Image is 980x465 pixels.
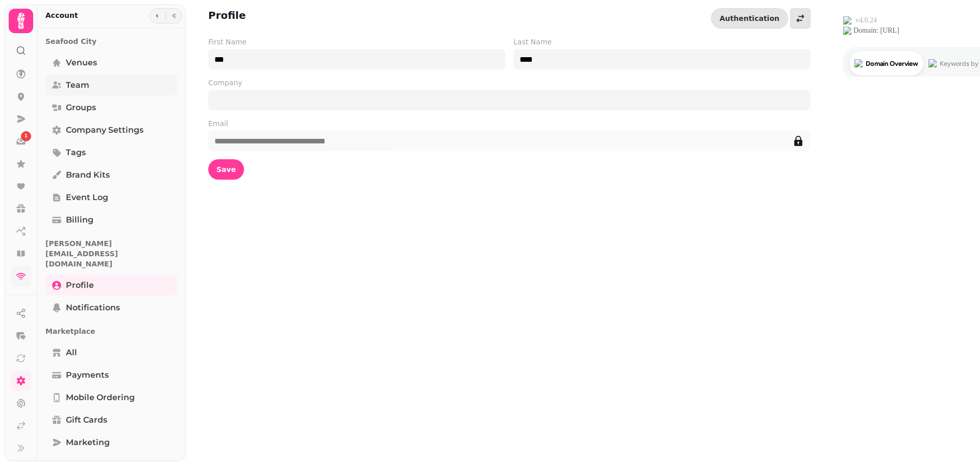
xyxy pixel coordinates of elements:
span: Save [216,166,236,173]
div: v 4.0.24 [29,16,50,25]
span: Notifications [66,302,120,314]
a: Mobile ordering [45,387,178,408]
span: Tags [66,146,86,159]
span: Mobile ordering [66,391,135,404]
div: Keywords by Traffic [113,60,172,67]
a: Venues [45,53,178,73]
p: Seafood City [45,32,178,51]
div: Domain Overview [39,60,91,67]
a: Marketing [45,432,178,453]
img: logo_orange.svg [16,16,24,25]
button: Save [208,159,244,180]
a: 1 [11,131,31,152]
a: All [45,342,178,363]
a: Event log [45,187,178,208]
label: First Name [208,37,505,47]
label: Last Name [513,37,811,47]
a: Brand Kits [45,165,178,185]
span: Groups [66,102,96,114]
span: Venues [66,57,97,69]
a: Team [45,75,178,95]
p: Marketplace [45,322,178,340]
span: Company settings [66,124,143,136]
span: Profile [66,279,94,291]
a: Billing [45,210,178,230]
span: Marketing [66,436,110,449]
span: 1 [24,133,28,140]
p: [PERSON_NAME][EMAIL_ADDRESS][DOMAIN_NAME] [45,234,178,273]
h2: Account [45,10,78,20]
h2: Profile [208,8,246,22]
a: Payments [45,365,178,385]
span: Team [66,79,89,91]
label: Company [208,78,811,88]
img: tab_domain_overview_orange.svg [28,59,36,67]
a: Profile [45,275,178,296]
label: Email [208,118,811,129]
span: Gift cards [66,414,107,426]
a: Tags [45,142,178,163]
button: edit [788,131,808,151]
button: Authentication [711,8,788,29]
img: tab_keywords_by_traffic_grey.svg [102,59,110,67]
span: Brand Kits [66,169,110,181]
div: Domain: [URL] [27,27,72,35]
span: Event log [66,191,108,204]
span: All [66,347,77,359]
img: website_grey.svg [16,27,24,35]
a: Gift cards [45,410,178,430]
a: Groups [45,97,178,118]
a: Company settings [45,120,178,140]
span: Payments [66,369,109,381]
span: Authentication [720,15,779,22]
span: Billing [66,214,93,226]
a: Notifications [45,298,178,318]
